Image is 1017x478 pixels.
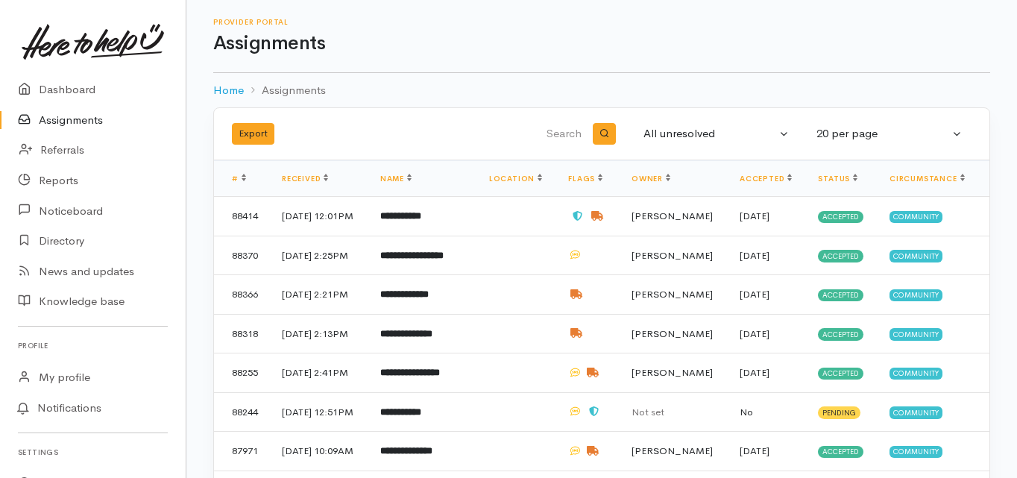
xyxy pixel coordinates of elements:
span: Community [890,250,942,262]
time: [DATE] [740,444,769,457]
a: Flags [568,174,602,183]
td: [DATE] 12:51PM [270,392,368,432]
time: [DATE] [740,366,769,379]
time: [DATE] [740,210,769,222]
h1: Assignments [213,33,990,54]
a: Circumstance [890,174,965,183]
span: Accepted [818,328,863,340]
td: 88255 [214,353,270,393]
a: Home [213,82,244,99]
td: 87971 [214,432,270,471]
span: Community [890,211,942,223]
span: Community [890,289,942,301]
td: [DATE] 2:25PM [270,236,368,275]
a: # [232,174,246,183]
a: Accepted [740,174,792,183]
span: [PERSON_NAME] [632,327,713,340]
td: [DATE] 10:09AM [270,432,368,471]
a: Owner [632,174,670,183]
span: Accepted [818,211,863,223]
h6: Profile [18,336,168,356]
a: Name [380,174,412,183]
h6: Provider Portal [213,18,990,26]
span: [PERSON_NAME] [632,444,713,457]
a: Status [818,174,857,183]
time: [DATE] [740,249,769,262]
span: Community [890,328,942,340]
td: 88366 [214,275,270,315]
span: Accepted [818,368,863,380]
time: [DATE] [740,327,769,340]
button: 20 per page [807,119,972,148]
input: Search [433,116,585,152]
span: [PERSON_NAME] [632,366,713,379]
td: [DATE] 2:41PM [270,353,368,393]
td: [DATE] 2:21PM [270,275,368,315]
span: [PERSON_NAME] [632,210,713,222]
td: 88244 [214,392,270,432]
span: Not set [632,406,664,418]
span: Community [890,368,942,380]
div: 20 per page [816,125,949,142]
div: All unresolved [643,125,776,142]
td: [DATE] 12:01PM [270,197,368,236]
a: Received [282,174,328,183]
td: [DATE] 2:13PM [270,314,368,353]
span: Accepted [818,446,863,458]
td: 88318 [214,314,270,353]
li: Assignments [244,82,326,99]
button: Export [232,123,274,145]
span: Accepted [818,250,863,262]
span: [PERSON_NAME] [632,288,713,301]
button: All unresolved [635,119,799,148]
a: Location [489,174,542,183]
time: [DATE] [740,288,769,301]
nav: breadcrumb [213,73,990,108]
span: Community [890,446,942,458]
td: 88414 [214,197,270,236]
h6: Settings [18,442,168,462]
span: [PERSON_NAME] [632,249,713,262]
td: 88370 [214,236,270,275]
span: Accepted [818,289,863,301]
span: No [740,406,753,418]
span: Community [890,406,942,418]
span: Pending [818,406,860,418]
